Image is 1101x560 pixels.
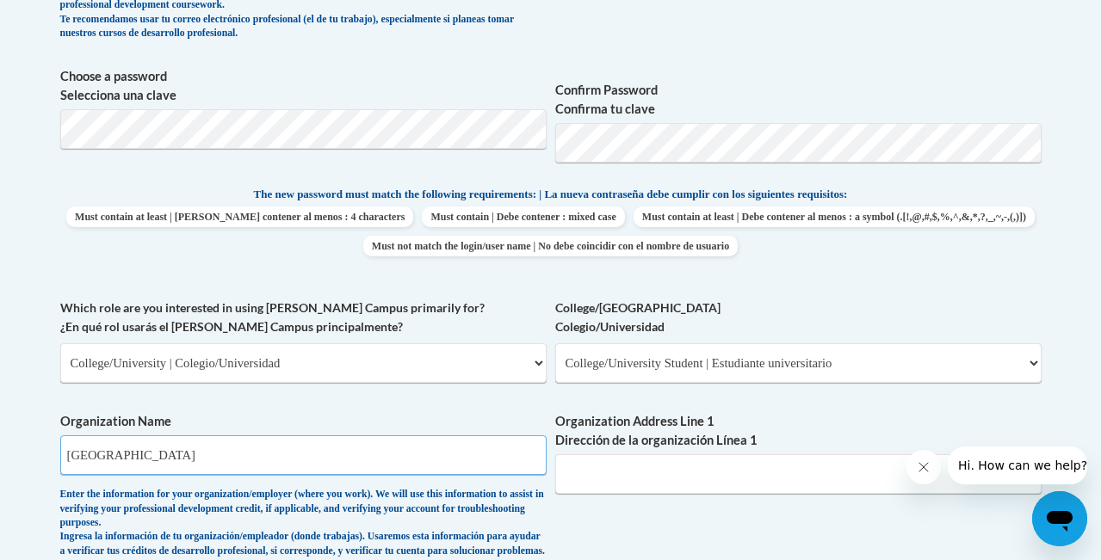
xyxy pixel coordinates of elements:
span: The new password must match the following requirements: | La nueva contraseña debe cumplir con lo... [254,187,848,202]
label: Choose a password Selecciona una clave [60,67,547,105]
label: Which role are you interested in using [PERSON_NAME] Campus primarily for? ¿En qué rol usarás el ... [60,298,547,336]
div: Enter the information for your organization/employer (where you work). We will use this informati... [60,488,547,558]
span: Must contain at least | Debe contener al menos : a symbol (.[!,@,#,$,%,^,&,*,?,_,~,-,(,)]) [634,206,1035,227]
iframe: Button to launch messaging window [1032,491,1087,546]
iframe: Close message [906,450,941,484]
label: Organization Address Line 1 Dirección de la organización Línea 1 [555,412,1042,450]
input: Metadata input [60,435,547,475]
iframe: Message from company [948,446,1087,484]
label: Confirm Password Confirma tu clave [555,81,1042,119]
span: Must not match the login/user name | No debe coincidir con el nombre de usuario [363,236,738,256]
span: Must contain | Debe contener : mixed case [422,206,624,227]
label: College/[GEOGRAPHIC_DATA] Colegio/Universidad [555,298,1042,336]
span: Must contain at least | [PERSON_NAME] contener al menos : 4 characters [66,206,413,227]
label: Organization Name [60,412,547,431]
input: Metadata input [555,454,1042,494]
